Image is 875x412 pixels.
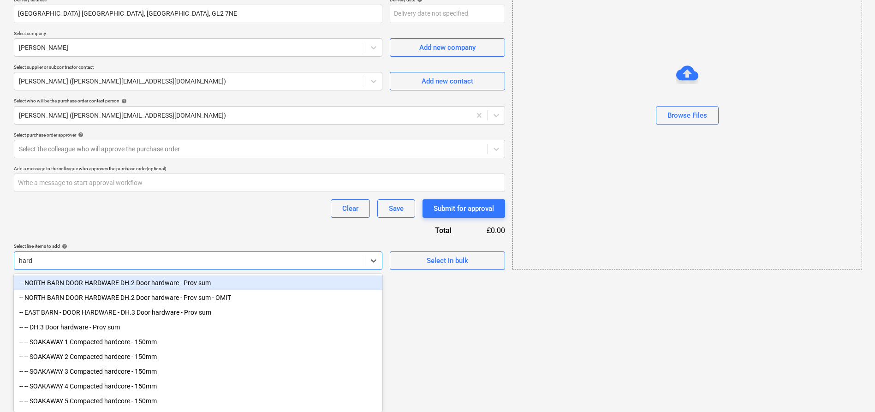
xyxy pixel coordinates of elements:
[14,320,382,334] div: -- -- DH.3 Door hardware - Prov sum
[14,290,382,305] div: -- NORTH BARN DOOR HARDWARE DH.2 Door hardware - Prov sum - OMIT
[342,203,358,215] div: Clear
[390,251,505,270] button: Select in bulk
[14,394,382,408] div: -- -- SOAKAWAY 5 Compacted hardcore - 150mm
[76,132,83,137] span: help
[419,42,476,54] div: Add new company
[14,173,505,192] input: Write a message to start approval workflow
[60,244,67,249] span: help
[14,349,382,364] div: -- -- SOAKAWAY 2 Compacted hardcore - 150mm
[390,38,505,57] button: Add new company
[466,225,505,236] div: £0.00
[427,255,468,267] div: Select in bulk
[14,364,382,379] div: -- -- SOAKAWAY 3 Compacted hardcore - 150mm
[14,5,382,23] input: Delivery address
[423,199,505,218] button: Submit for approval
[14,132,505,138] div: Select purchase order approver
[434,203,494,215] div: Submit for approval
[14,275,382,290] div: -- NORTH BARN DOOR HARDWARE DH.2 Door hardware - Prov sum
[14,30,382,38] p: Select company
[422,75,473,87] div: Add new contact
[385,225,466,236] div: Total
[389,203,404,215] div: Save
[14,379,382,394] div: -- -- SOAKAWAY 4 Compacted hardcore - 150mm
[14,305,382,320] div: -- EAST BARN - DOOR HARDWARE - DH.3 Door hardware - Prov sum
[14,64,382,72] p: Select supplier or subcontractor contact
[331,199,370,218] button: Clear
[390,72,505,90] button: Add new contact
[14,98,505,104] div: Select who will be the purchase order contact person
[390,5,505,23] input: Delivery date not specified
[14,243,382,249] div: Select line-items to add
[14,166,505,172] div: Add a message to the colleague who approves the purchase order (optional)
[377,199,415,218] button: Save
[667,109,707,121] div: Browse Files
[14,334,382,349] div: -- -- SOAKAWAY 1 Compacted hardcore - 150mm
[656,106,719,125] button: Browse Files
[119,98,127,104] span: help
